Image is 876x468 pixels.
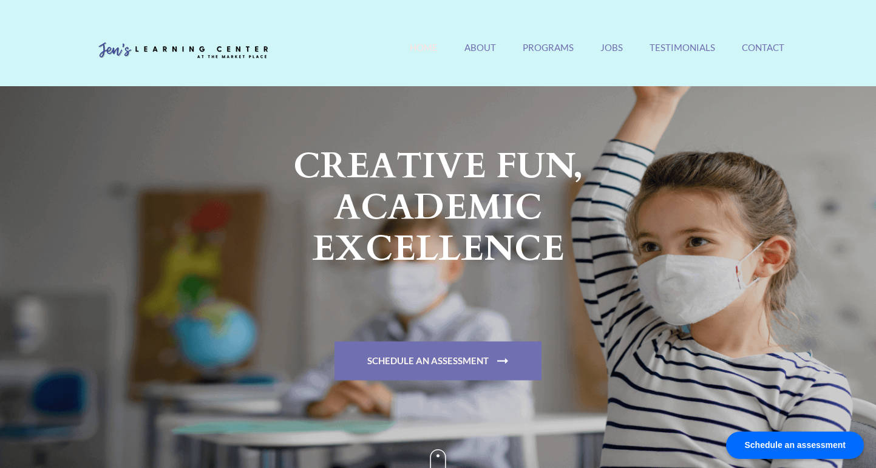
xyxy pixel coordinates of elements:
a: Jobs [600,42,623,68]
a: Programs [523,42,574,68]
img: Jen's Learning Center Logo Transparent [92,33,274,69]
a: Home [410,42,438,68]
a: Testimonials [650,42,715,68]
a: About [464,42,496,68]
div: Schedule an assessment [726,432,864,459]
a: Contact [742,42,784,68]
a: Schedule An Assessment [334,341,542,380]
